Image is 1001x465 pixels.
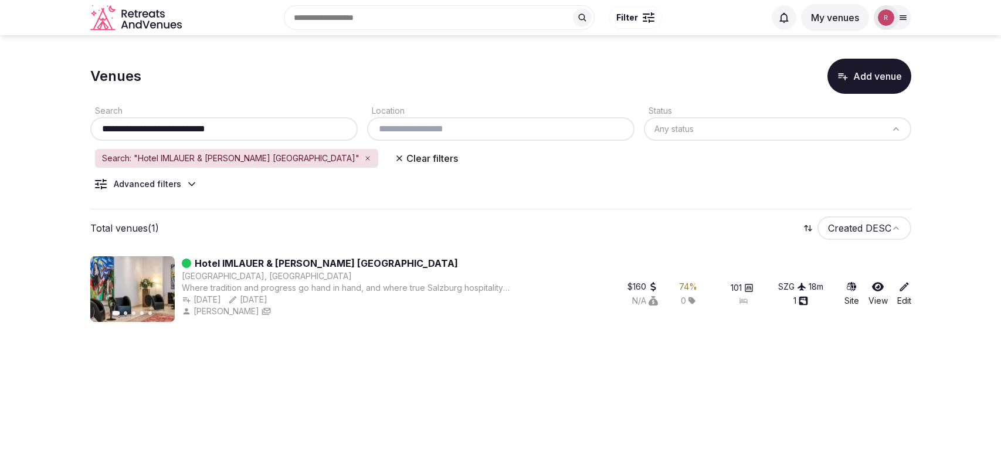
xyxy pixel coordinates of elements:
span: 101 [731,282,742,294]
div: Advanced filters [114,178,181,190]
button: Go to slide 5 [148,311,152,315]
button: Go to slide 1 [112,311,120,315]
button: 101 [731,282,754,294]
button: N/A [632,295,658,307]
button: [DATE] [182,294,221,306]
div: 74 % [679,281,697,293]
button: SZG [778,281,806,293]
button: My venues [801,4,869,31]
button: Go to slide 4 [140,311,144,315]
span: Filter [616,12,638,23]
span: 0 [681,295,686,307]
button: $160 [627,281,658,293]
a: My venues [801,12,869,23]
a: Visit the homepage [90,5,184,31]
button: 18m [809,281,823,293]
label: Status [644,106,672,116]
label: Search [90,106,123,116]
a: View [868,281,888,307]
p: Total venues (1) [90,222,159,235]
span: Search: "Hotel IMLAUER & [PERSON_NAME] [GEOGRAPHIC_DATA]" [102,152,359,164]
button: [DATE] [228,294,267,306]
button: 74% [679,281,697,293]
img: robiejavier [878,9,894,26]
button: [GEOGRAPHIC_DATA], [GEOGRAPHIC_DATA] [182,270,352,282]
svg: Retreats and Venues company logo [90,5,184,31]
button: [PERSON_NAME] [182,306,259,317]
div: 18 m [809,281,823,293]
a: Edit [897,281,911,307]
button: Clear filters [388,148,465,169]
h1: Venues [90,66,141,86]
button: Add venue [827,59,911,94]
a: Site [844,281,859,307]
div: Where tradition and progress go hand in hand, and where true Salzburg hospitality perfectly compl... [182,282,525,294]
button: Go to slide 2 [124,311,127,315]
a: Hotel IMLAUER & [PERSON_NAME] [GEOGRAPHIC_DATA] [195,256,458,270]
button: Filter [609,6,662,29]
span: [PERSON_NAME] [194,306,259,317]
button: Go to slide 3 [132,311,135,315]
img: Featured image for Hotel IMLAUER & Bräu Salzburg [90,256,175,322]
button: 1 [793,295,808,307]
label: Location [367,106,405,116]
